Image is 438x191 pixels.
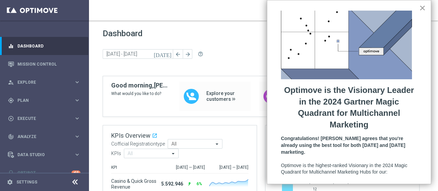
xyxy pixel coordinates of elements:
img: PostFunnel Summit 2019 TLV [281,11,412,79]
li: Customer journey orchestration [287,182,417,189]
i: equalizer [8,43,14,49]
strong: Congratulations! [PERSON_NAME] agrees that you're already using the best tool for both [DATE] and... [281,136,407,154]
div: Data Studio [8,152,74,158]
span: Data Studio [17,153,74,157]
i: keyboard_arrow_right [74,97,80,104]
div: Dashboard [8,37,80,55]
button: Close [419,2,426,13]
i: gps_fixed [8,97,14,104]
div: Analyze [8,134,74,140]
div: Plan [8,97,74,104]
span: Analyze [17,135,74,139]
p: Optimove is the highest-ranked Visionary in the 2024 Magic Quadrant for Multichannel Marketing Hu... [281,162,417,176]
i: play_circle_outline [8,115,14,122]
span: Plan [17,98,74,103]
i: keyboard_arrow_right [74,79,80,85]
div: Mission Control [8,55,80,73]
i: settings [7,179,13,185]
i: person_search [8,79,14,85]
i: keyboard_arrow_right [74,151,80,158]
a: Optibot [17,164,72,182]
i: lightbulb [8,170,14,176]
i: keyboard_arrow_right [74,115,80,122]
div: +10 [72,170,80,175]
a: Mission Control [17,55,80,73]
strong: Optimove is the Visionary Leader in the 2024 Gartner Magic Quadrant for Multichannel Marketing [284,85,416,129]
span: Execute [17,117,74,121]
a: Settings [16,180,37,184]
i: keyboard_arrow_right [74,133,80,140]
div: Execute [8,115,74,122]
a: Dashboard [17,37,80,55]
div: Explore [8,79,74,85]
i: track_changes [8,134,14,140]
div: Optibot [8,164,80,182]
span: Explore [17,80,74,84]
